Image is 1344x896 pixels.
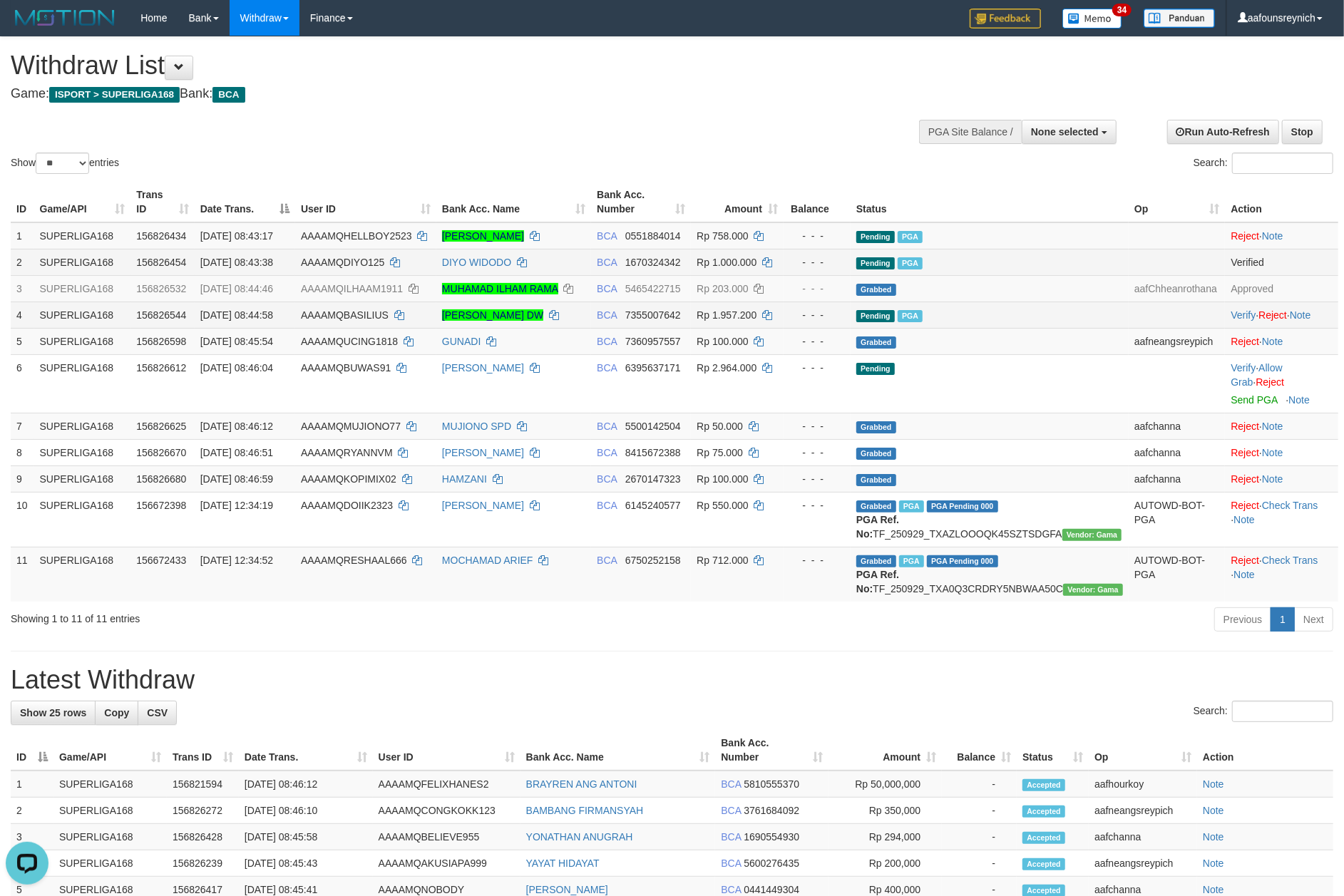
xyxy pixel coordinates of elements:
[200,447,273,458] span: [DATE] 08:46:51
[1225,439,1338,465] td: ·
[147,707,168,719] span: CSV
[11,413,34,439] td: 7
[1262,421,1283,432] a: Note
[625,257,681,268] span: Copy 1670324342 to clipboard
[625,309,681,321] span: Copy 7355007642 to clipboard
[856,421,896,433] span: Grabbed
[136,257,186,268] span: 156826454
[1017,730,1089,771] th: Status: activate to sort column ascending
[34,275,131,302] td: SUPERLIGA168
[1231,309,1256,321] a: Verify
[11,492,34,547] td: 10
[1262,500,1318,511] a: Check Trans
[625,421,681,432] span: Copy 5500142504 to clipboard
[301,257,385,268] span: AAAAMQDIYO125
[1225,492,1338,547] td: · ·
[942,824,1017,850] td: -
[697,421,743,432] span: Rp 50.000
[856,363,895,375] span: Pending
[1022,858,1065,870] span: Accepted
[942,798,1017,824] td: -
[744,884,799,895] span: Copy 0441449304 to clipboard
[625,500,681,511] span: Copy 6145240577 to clipboard
[1203,858,1224,869] a: Note
[136,230,186,242] span: 156826434
[1271,607,1295,632] a: 1
[597,283,617,294] span: BCA
[1231,555,1259,566] a: Reject
[442,447,524,458] a: [PERSON_NAME]
[34,547,131,602] td: SUPERLIGA168
[136,362,186,374] span: 156826612
[625,230,681,242] span: Copy 0551884014 to clipboard
[200,500,273,511] span: [DATE] 12:34:19
[1129,492,1225,547] td: AUTOWD-BOT-PGA
[200,473,273,485] span: [DATE] 08:46:59
[1129,328,1225,354] td: aafneangsreypich
[591,182,691,222] th: Bank Acc. Number: activate to sort column ascending
[136,555,186,566] span: 156672433
[239,824,373,850] td: [DATE] 08:45:58
[697,230,748,242] span: Rp 758.000
[373,798,520,824] td: AAAAMQCONGKOKK123
[53,798,167,824] td: SUPERLIGA168
[784,182,851,222] th: Balance
[829,771,942,798] td: Rp 50,000,000
[597,257,617,268] span: BCA
[1022,779,1065,791] span: Accepted
[11,439,34,465] td: 8
[1031,126,1099,138] span: None selected
[856,310,895,322] span: Pending
[6,6,48,48] button: Open LiveChat chat widget
[697,473,748,485] span: Rp 100.000
[1231,362,1282,388] a: Allow Grab
[301,500,393,511] span: AAAAMQDOIIK2323
[856,500,896,513] span: Grabbed
[11,701,96,725] a: Show 25 rows
[301,362,391,374] span: AAAAMQBUWAS91
[1225,249,1338,275] td: Verified
[1022,120,1117,144] button: None selected
[856,514,899,540] b: PGA Ref. No:
[1203,805,1224,816] a: Note
[942,730,1017,771] th: Balance: activate to sort column ascending
[442,283,558,294] a: MUHAMAD ILHAM RAMA
[1231,473,1259,485] a: Reject
[36,153,89,174] select: Showentries
[1203,831,1224,843] a: Note
[200,309,273,321] span: [DATE] 08:44:58
[53,850,167,877] td: SUPERLIGA168
[1233,569,1255,580] a: Note
[11,547,34,602] td: 11
[898,310,923,322] span: Marked by aafnonsreyleab
[721,858,741,869] span: BCA
[34,439,131,465] td: SUPERLIGA168
[789,498,845,513] div: - - -
[856,336,896,349] span: Grabbed
[11,606,549,626] div: Showing 1 to 11 of 11 entries
[442,309,543,321] a: [PERSON_NAME] DW
[442,336,481,347] a: GUNADI
[1231,230,1259,242] a: Reject
[789,472,845,486] div: - - -
[1231,394,1277,406] a: Send PGA
[212,87,245,103] span: BCA
[1062,9,1122,29] img: Button%20Memo.svg
[942,771,1017,798] td: -
[442,500,524,511] a: [PERSON_NAME]
[1062,529,1122,541] span: Vendor URL: https://trx31.1velocity.biz
[49,87,180,103] span: ISPORT > SUPERLIGA168
[1129,547,1225,602] td: AUTOWD-BOT-PGA
[597,309,617,321] span: BCA
[11,730,53,771] th: ID: activate to sort column descending
[721,831,741,843] span: BCA
[526,884,608,895] a: [PERSON_NAME]
[167,730,239,771] th: Trans ID: activate to sort column ascending
[200,283,273,294] span: [DATE] 08:44:46
[721,805,741,816] span: BCA
[1258,309,1287,321] a: Reject
[167,824,239,850] td: 156826428
[597,230,617,242] span: BCA
[856,231,895,243] span: Pending
[851,492,1129,547] td: TF_250929_TXAZLOOOQK45SZTSDGFA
